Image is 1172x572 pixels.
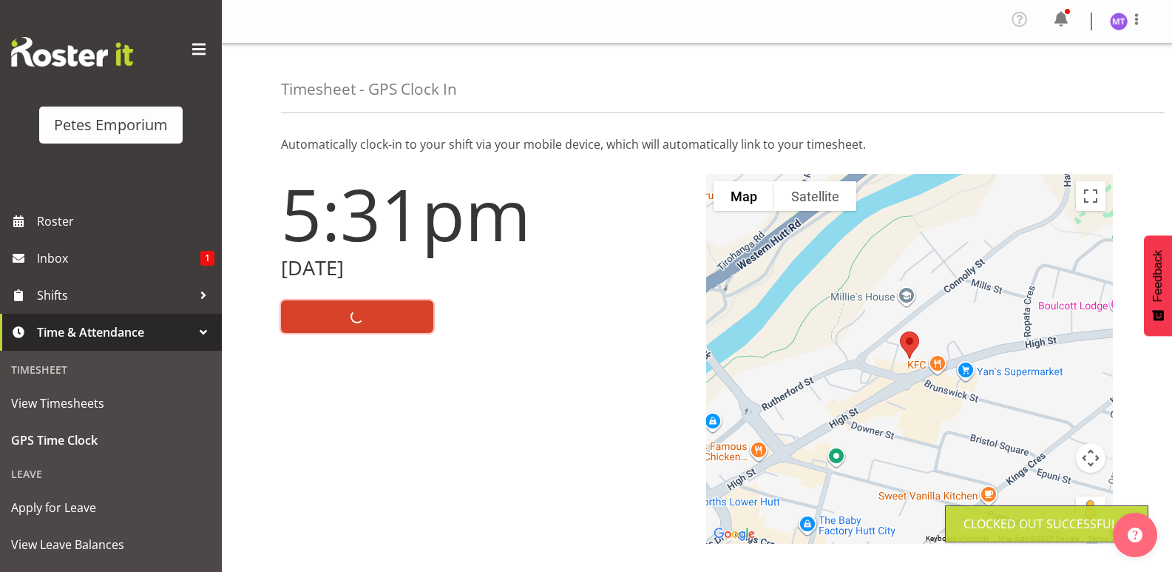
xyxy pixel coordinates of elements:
a: Apply for Leave [4,489,218,526]
span: 1 [200,251,214,266]
h4: Timesheet - GPS Clock In [281,81,457,98]
button: Toggle fullscreen view [1076,181,1105,211]
h1: 5:31pm [281,174,688,254]
button: Drag Pegman onto the map to open Street View [1076,497,1105,526]
span: GPS Time Clock [11,429,211,451]
button: Show satellite imagery [774,181,856,211]
span: Shifts [37,284,192,306]
div: Petes Emporium [54,114,168,136]
div: Leave [4,459,218,489]
img: Google [710,525,759,544]
a: View Leave Balances [4,526,218,563]
img: Rosterit website logo [11,37,133,67]
h2: [DATE] [281,257,688,280]
button: Map camera controls [1076,443,1105,473]
a: View Timesheets [4,385,218,422]
span: Apply for Leave [11,497,211,519]
button: Feedback - Show survey [1144,235,1172,336]
img: mya-taupawa-birkhead5814.jpg [1110,13,1128,30]
span: View Leave Balances [11,534,211,556]
div: Clocked out Successfully [963,515,1130,533]
span: Roster [37,210,214,232]
button: Show street map [714,181,774,211]
span: View Timesheets [11,392,211,414]
div: Timesheet [4,354,218,385]
img: help-xxl-2.png [1128,528,1142,542]
a: Open this area in Google Maps (opens a new window) [710,525,759,544]
p: Automatically clock-in to your shift via your mobile device, which will automatically link to you... [281,135,1113,153]
span: Time & Attendance [37,321,192,343]
span: Inbox [37,247,200,269]
a: GPS Time Clock [4,422,218,459]
button: Keyboard shortcuts [926,534,989,544]
span: Feedback [1151,250,1165,302]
